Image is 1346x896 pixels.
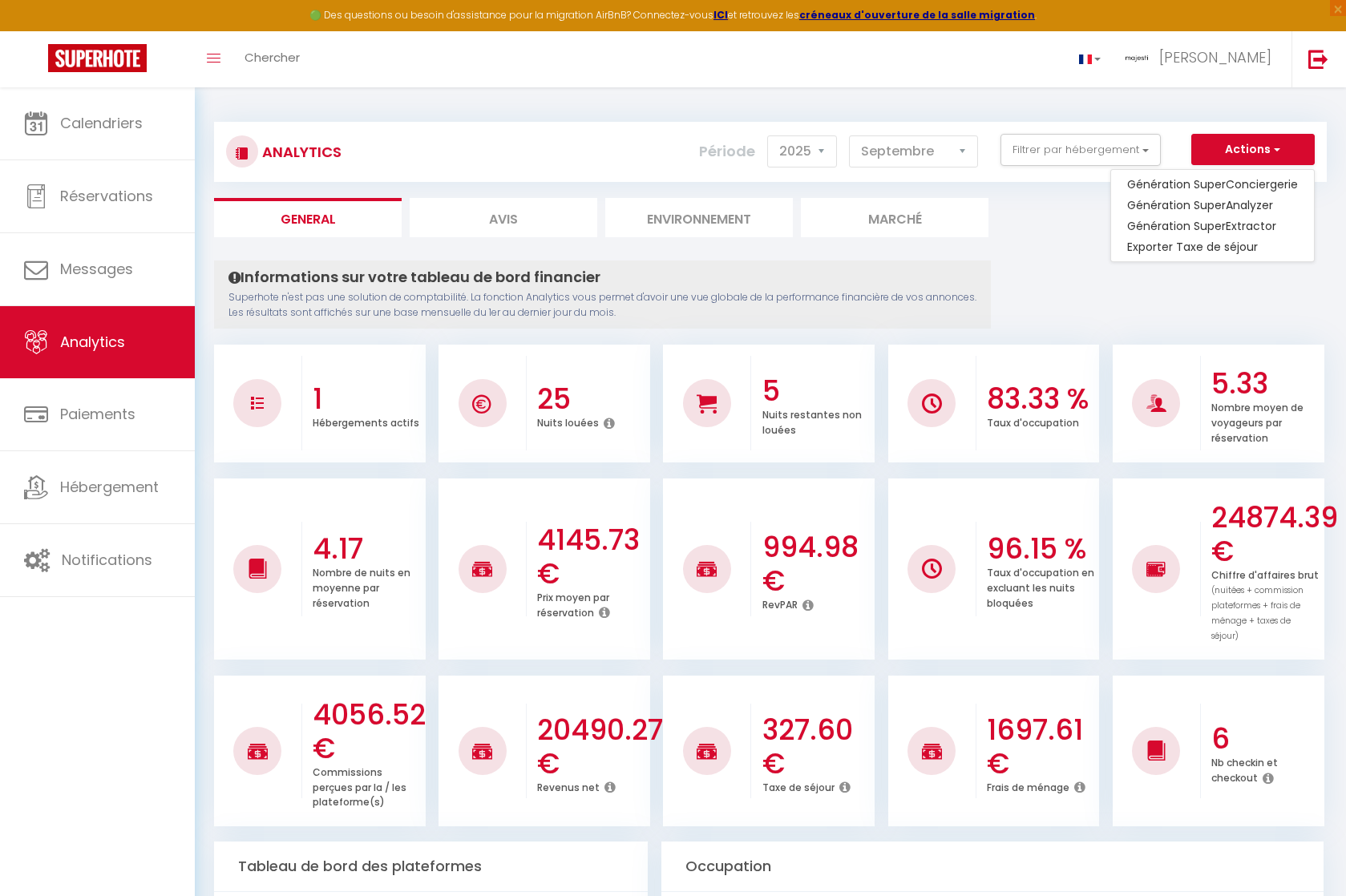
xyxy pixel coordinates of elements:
img: NO IMAGE [251,397,264,410]
a: créneaux d'ouverture de la salle migration [799,8,1035,22]
a: ... [PERSON_NAME] [1113,31,1291,87]
p: Nb checkin et checkout [1211,753,1278,785]
p: Taux d'occupation en excluant les nuits bloquées [987,563,1094,610]
p: Revenus net [537,777,600,794]
p: Hébergements actifs [313,413,419,430]
h3: 327.60 € [762,713,871,781]
h3: 83.33 % [987,382,1096,416]
a: Chercher [232,31,312,87]
p: Prix moyen par réservation [537,587,609,620]
li: Avis [410,198,597,237]
h3: Analytics [258,134,342,170]
span: Hébergement [60,477,159,497]
span: Notifications [62,550,152,570]
h3: 4145.73 € [537,523,646,591]
h3: 25 [537,382,646,416]
p: Commissions perçues par la / les plateforme(s) [313,762,406,809]
p: Taxe de séjour [762,777,835,794]
h3: 6 [1211,722,1320,756]
a: Génération SuperExtractor [1111,216,1314,236]
img: NO IMAGE [1146,559,1166,579]
span: [PERSON_NAME] [1159,47,1271,67]
img: ... [1125,46,1149,70]
span: Réservations [60,186,153,206]
span: Messages [60,259,133,279]
a: Génération SuperAnalyzer [1111,195,1314,216]
a: Exporter Taxe de séjour [1111,236,1314,257]
h3: 1 [313,382,422,416]
p: Taux d'occupation [987,413,1079,430]
span: Analytics [60,332,125,352]
h3: 24874.39 € [1211,501,1320,568]
p: Nombre moyen de voyageurs par réservation [1211,398,1304,445]
h3: 5 [762,374,871,408]
div: Tableau de bord des plateformes [214,842,648,892]
li: Marché [801,198,988,237]
p: Nuits louées [537,413,599,430]
h3: 96.15 % [987,532,1096,566]
h3: 4056.52 € [313,698,422,765]
h3: 994.98 € [762,531,871,598]
p: Superhote n'est pas une solution de comptabilité. La fonction Analytics vous permet d'avoir une v... [228,290,976,321]
span: Calendriers [60,113,143,133]
p: RevPAR [762,595,798,611]
a: ICI [713,8,728,22]
p: Frais de ménage [987,777,1069,794]
p: Nuits restantes non louées [762,405,862,437]
h3: 20490.27 € [537,713,646,781]
img: logout [1308,49,1328,69]
a: Génération SuperConciergerie [1111,174,1314,195]
span: (nuitées + commission plateformes + frais de ménage + taxes de séjour) [1211,584,1304,642]
li: General [214,198,402,237]
label: Période [699,134,755,169]
h3: 1697.61 € [987,713,1096,781]
span: Chercher [245,49,300,66]
span: Paiements [60,404,135,424]
img: NO IMAGE [922,559,942,579]
p: Chiffre d'affaires brut [1211,565,1319,642]
li: Environnement [605,198,793,237]
h4: Informations sur votre tableau de bord financier [228,268,976,286]
img: Super Booking [48,44,147,72]
button: Actions [1191,134,1315,166]
div: Occupation [661,842,1324,892]
button: Filtrer par hébergement [1000,134,1161,166]
h3: 4.17 [313,532,422,566]
h3: 5.33 [1211,367,1320,401]
p: Nombre de nuits en moyenne par réservation [313,563,410,610]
